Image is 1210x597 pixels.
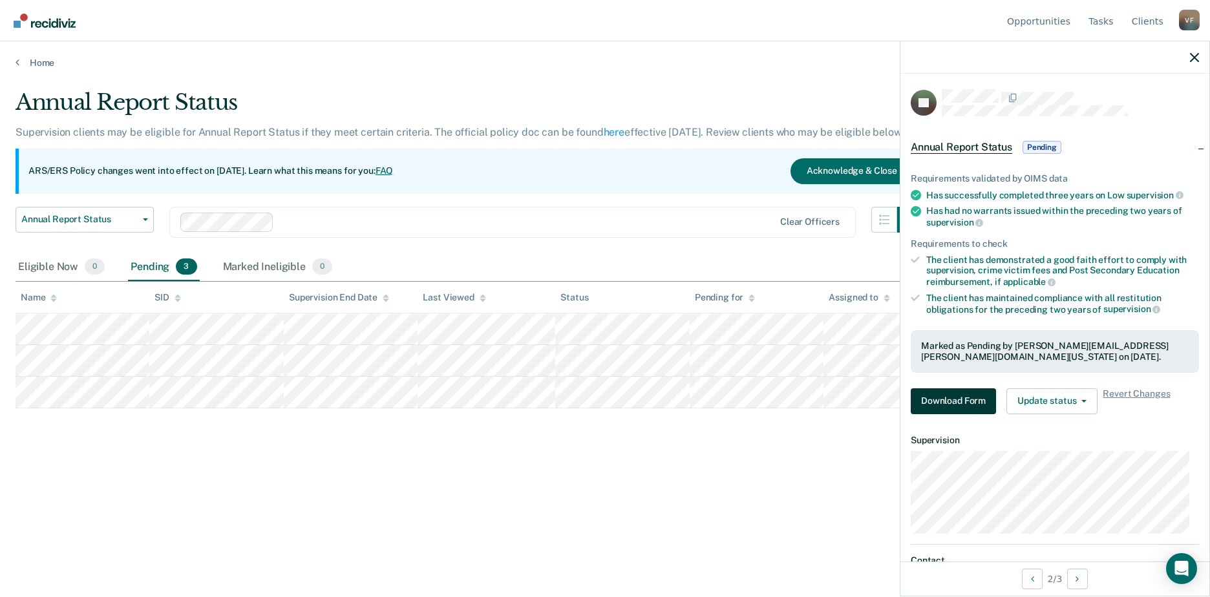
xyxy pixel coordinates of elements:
a: here [604,126,624,138]
div: 2 / 3 [900,561,1209,596]
div: Annual Report Status [16,89,923,126]
div: Status [560,292,588,303]
div: Requirements to check [911,238,1199,249]
span: 0 [312,258,332,275]
span: supervision [1127,190,1183,200]
button: Download Form [911,388,996,414]
div: Has successfully completed three years on Low [926,189,1199,201]
div: Name [21,292,57,303]
span: Pending [1023,141,1061,154]
span: 3 [176,258,196,275]
div: The client has demonstrated a good faith effort to comply with supervision, crime victim fees and... [926,255,1199,288]
div: Supervision End Date [289,292,389,303]
div: Assigned to [829,292,889,303]
span: supervision [1103,304,1160,314]
dt: Supervision [911,435,1199,446]
img: Recidiviz [14,14,76,28]
dt: Contact [911,555,1199,566]
div: Clear officers [780,216,840,227]
p: ARS/ERS Policy changes went into effect on [DATE]. Learn what this means for you: [28,165,393,178]
button: Acknowledge & Close [791,158,913,184]
span: 0 [85,258,105,275]
a: FAQ [376,165,394,176]
div: Open Intercom Messenger [1166,553,1197,584]
button: Profile dropdown button [1179,10,1200,30]
div: The client has maintained compliance with all restitution obligations for the preceding two years of [926,293,1199,315]
div: Marked as Pending by [PERSON_NAME][EMAIL_ADDRESS][PERSON_NAME][DOMAIN_NAME][US_STATE] on [DATE]. [921,340,1189,362]
div: Last Viewed [423,292,485,303]
button: Next Opportunity [1067,569,1088,589]
p: Supervision clients may be eligible for Annual Report Status if they meet certain criteria. The o... [16,126,903,138]
div: Requirements validated by OIMS data [911,173,1199,184]
a: Navigate to form link [911,388,1001,414]
span: supervision [926,217,983,227]
div: Eligible Now [16,253,107,282]
div: Annual Report StatusPending [900,127,1209,168]
div: Pending [128,253,199,282]
button: Update status [1006,388,1098,414]
span: applicable [1003,277,1056,287]
a: Home [16,57,1194,68]
div: Pending for [695,292,755,303]
span: Annual Report Status [911,141,1012,154]
span: Revert Changes [1103,388,1170,414]
div: V F [1179,10,1200,30]
button: Previous Opportunity [1022,569,1043,589]
div: Marked Ineligible [220,253,335,282]
div: Has had no warrants issued within the preceding two years of [926,205,1199,227]
div: SID [154,292,181,303]
span: Annual Report Status [21,214,138,225]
